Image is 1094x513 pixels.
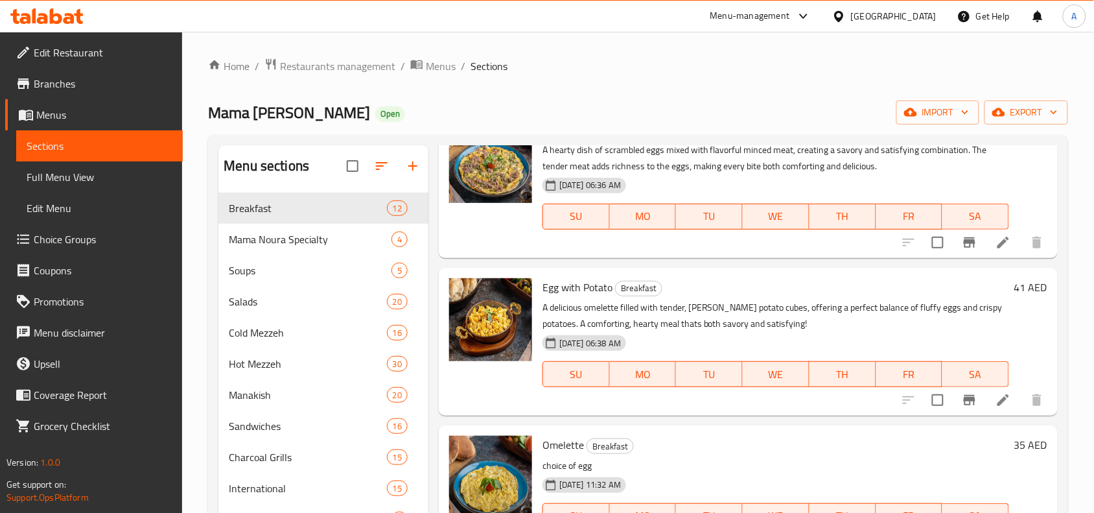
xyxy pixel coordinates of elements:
button: SU [542,204,610,230]
span: Grocery Checklist [34,418,172,434]
span: WE [748,207,804,226]
button: MO [610,361,677,387]
span: Sandwiches [229,418,386,434]
span: export [995,104,1058,121]
a: Edit menu item [995,392,1011,408]
button: import [896,101,979,125]
span: FR [881,207,938,226]
div: Salads [229,294,386,309]
div: items [387,294,408,309]
span: 15 [388,451,407,464]
h2: Menu sections [224,156,309,176]
a: Coverage Report [5,379,183,411]
span: Cold Mezzeh [229,325,386,340]
a: Full Menu View [16,161,183,193]
span: International [229,481,386,496]
span: import [907,104,969,121]
span: Open [375,108,405,119]
span: Menus [426,58,456,74]
button: FR [876,361,943,387]
span: Breakfast [587,439,633,454]
a: Upsell [5,348,183,379]
button: TU [676,204,743,230]
span: Egg with Potato [542,278,612,297]
li: / [401,58,405,74]
div: Breakfast [587,438,634,454]
button: TH [809,361,876,387]
img: Egg with Minced Meat [449,120,532,203]
div: items [387,356,408,372]
span: Sort sections [366,150,397,182]
span: 20 [388,389,407,401]
p: A hearty dish of scrambled eggs mixed with flavorful minced meat, creating a savory and satisfyin... [542,142,1009,174]
button: WE [743,361,809,387]
button: Add section [397,150,428,182]
div: [GEOGRAPHIC_DATA] [851,9,937,23]
span: 12 [388,202,407,215]
button: FR [876,204,943,230]
img: Egg with Potato [449,278,532,361]
span: Breakfast [616,281,662,296]
div: Hot Mezzeh30 [218,348,428,379]
span: Charcoal Grills [229,449,386,465]
div: Mama Noura Specialty [229,232,391,247]
div: items [391,232,408,247]
span: Mama [PERSON_NAME] [208,98,370,127]
p: A delicious omelette filled with tender, [PERSON_NAME] potato cubes, offering a perfect balance o... [542,300,1009,332]
span: Sections [471,58,507,74]
span: MO [615,207,671,226]
span: Edit Menu [27,200,172,216]
a: Menus [5,99,183,130]
div: Salads20 [218,286,428,317]
span: [DATE] 06:36 AM [554,179,626,191]
h6: 41 AED [1014,278,1047,296]
div: Sandwiches16 [218,411,428,442]
span: SA [948,365,1004,384]
span: TH [815,207,871,226]
button: delete [1021,385,1053,416]
a: Coupons [5,255,183,286]
li: / [461,58,465,74]
span: TU [681,207,738,226]
div: items [387,325,408,340]
div: Mama Noura Specialty4 [218,224,428,255]
span: [DATE] 06:38 AM [554,337,626,350]
div: Manakish [229,387,386,403]
span: Select to update [924,387,951,414]
nav: breadcrumb [208,58,1068,75]
div: Charcoal Grills15 [218,442,428,473]
a: Grocery Checklist [5,411,183,442]
span: SU [548,207,605,226]
span: Coverage Report [34,387,172,403]
span: Branches [34,76,172,91]
span: Version: [6,454,38,471]
button: delete [1021,227,1053,258]
span: Menus [36,107,172,123]
button: SU [542,361,610,387]
span: 20 [388,296,407,308]
p: choice of egg [542,458,1009,474]
div: Open [375,106,405,122]
div: Menu-management [710,8,790,24]
div: Breakfast [229,200,386,216]
button: TH [809,204,876,230]
button: MO [610,204,677,230]
span: Soups [229,263,391,278]
a: Home [208,58,250,74]
span: Get support on: [6,476,66,493]
div: items [387,387,408,403]
div: Soups5 [218,255,428,286]
a: Menus [410,58,456,75]
button: WE [743,204,809,230]
a: Edit Restaurant [5,37,183,68]
a: Choice Groups [5,224,183,255]
span: TU [681,365,738,384]
button: SA [942,361,1009,387]
span: 15 [388,483,407,495]
a: Branches [5,68,183,99]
